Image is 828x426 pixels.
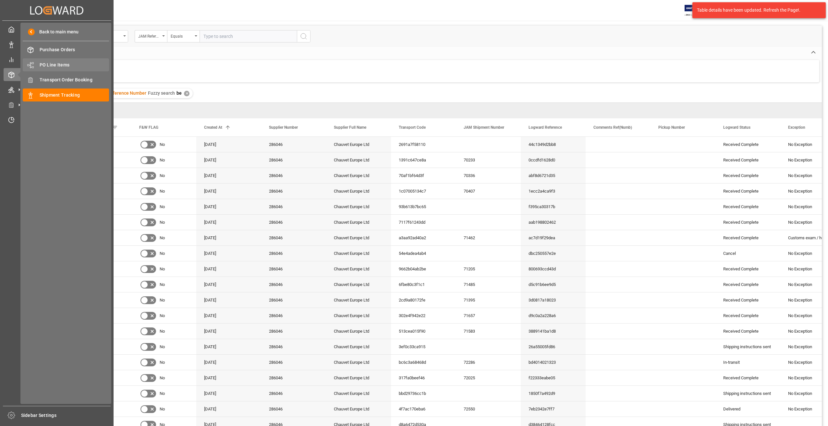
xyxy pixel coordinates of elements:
span: be [177,90,182,96]
span: No [160,402,165,417]
a: Transport Order Booking [23,74,109,86]
div: [DATE] [196,168,261,183]
span: Pickup Number [658,125,685,130]
div: [DATE] [196,308,261,323]
div: [DATE] [196,230,261,245]
div: [DATE] [196,199,261,214]
div: Chauvet Europe Ltd [326,339,391,354]
div: Received Complete [723,199,773,214]
div: [DATE] [196,215,261,230]
div: 1c07005134c7 [391,183,456,199]
span: No [160,215,165,230]
div: Chauvet Europe Ltd [326,137,391,152]
div: 286046 [261,355,326,370]
div: abf8d6721d35 [521,168,586,183]
div: 286046 [261,261,326,277]
div: Chauvet Europe Ltd [326,168,391,183]
div: 3889141ba1d8 [521,324,586,339]
span: JAM Shipment Number [464,125,504,130]
div: 286046 [261,401,326,417]
div: Received Complete [723,277,773,292]
div: 286046 [261,230,326,245]
span: No [160,308,165,323]
div: 26a55005fd86 [521,339,586,354]
div: Chauvet Europe Ltd [326,261,391,277]
div: aab198802462 [521,215,586,230]
div: 1850f7a492d9 [521,386,586,401]
span: Purchase Orders [40,46,109,53]
div: d5c91b6ee9d5 [521,277,586,292]
div: 7eb2342e7ff7 [521,401,586,417]
div: 1391c647ce8a [391,152,456,168]
div: d9c0a2a228a6 [521,308,586,323]
span: No [160,355,165,370]
div: 54e4adea4ab4 [391,246,456,261]
div: Shipping instructions sent [723,339,773,354]
button: search button [297,30,310,42]
div: 71657 [456,308,521,323]
div: 286046 [261,277,326,292]
div: Chauvet Europe Ltd [326,152,391,168]
div: 7117f61243dd [391,215,456,230]
div: Received Complete [723,308,773,323]
div: [DATE] [196,292,261,308]
span: Supplier Number [269,125,298,130]
div: Received Complete [723,371,773,385]
a: Data Management [4,38,110,51]
span: Back to main menu [35,29,79,35]
div: 6fbe80c3f1c1 [391,277,456,292]
button: open menu [135,30,167,42]
div: 71583 [456,324,521,339]
div: 72025 [456,370,521,385]
div: 286046 [261,215,326,230]
div: 286046 [261,168,326,183]
div: 71485 [456,277,521,292]
div: 70233 [456,152,521,168]
div: 286046 [261,370,326,385]
div: 70336 [456,168,521,183]
div: 286046 [261,339,326,354]
span: No [160,371,165,385]
span: F&W FLAG [139,125,158,130]
span: No [160,339,165,354]
span: Transport Code [399,125,426,130]
div: Received Complete [723,215,773,230]
div: 70af1bf64d3f [391,168,456,183]
span: No [160,262,165,277]
div: 2691a7f58110 [391,137,456,152]
span: Comments Ref(Numb) [593,125,632,130]
div: In-transit [723,355,773,370]
div: Chauvet Europe Ltd [326,324,391,339]
div: 71462 [456,230,521,245]
div: [DATE] [196,261,261,277]
div: Received Complete [723,137,773,152]
span: No [160,199,165,214]
div: Received Complete [723,168,773,183]
div: dbc250557e2e [521,246,586,261]
div: 4f7ac170eba6 [391,401,456,417]
div: Cancel [723,246,773,261]
span: Transport Order Booking [40,77,109,83]
span: Sidebar Settings [21,412,111,419]
div: JAM Reference Number [138,32,160,39]
div: [DATE] [196,370,261,385]
div: f22333eabe05 [521,370,586,385]
button: open menu [167,30,200,42]
div: 2cd9a80172fe [391,292,456,308]
div: Chauvet Europe Ltd [326,401,391,417]
a: My Cockpit [4,23,110,36]
div: bd4014021323 [521,355,586,370]
div: 286046 [261,324,326,339]
span: No [160,137,165,152]
div: Chauvet Europe Ltd [326,370,391,385]
div: 286046 [261,137,326,152]
div: Received Complete [723,293,773,308]
div: bbd29736cc1b [391,386,456,401]
div: 286046 [261,246,326,261]
div: [DATE] [196,277,261,292]
div: 72286 [456,355,521,370]
div: Equals [171,32,193,39]
span: Logward Status [723,125,750,130]
div: 72550 [456,401,521,417]
div: [DATE] [196,386,261,401]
